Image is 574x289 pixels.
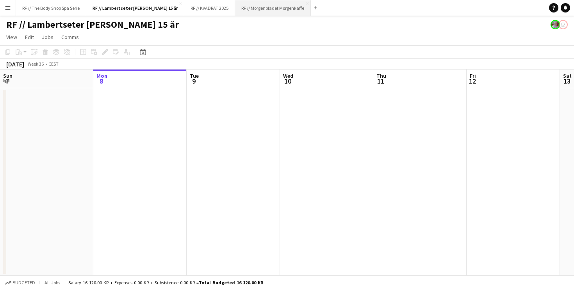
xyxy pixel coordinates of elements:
[61,34,79,41] span: Comms
[96,72,107,79] span: Mon
[6,60,24,68] div: [DATE]
[3,32,20,42] a: View
[563,72,572,79] span: Sat
[95,77,107,86] span: 8
[469,77,476,86] span: 12
[48,61,59,67] div: CEST
[189,77,199,86] span: 9
[22,32,37,42] a: Edit
[43,280,62,285] span: All jobs
[282,77,293,86] span: 10
[375,77,386,86] span: 11
[39,32,57,42] a: Jobs
[551,20,560,29] app-user-avatar: Tina Raugstad
[42,34,53,41] span: Jobs
[562,77,572,86] span: 13
[6,34,17,41] span: View
[190,72,199,79] span: Tue
[283,72,293,79] span: Wed
[16,0,86,16] button: RF // The Body Shop Spa Serie
[3,72,12,79] span: Sun
[4,278,36,287] button: Budgeted
[235,0,311,16] button: RF // Morgenbladet Morgenkaffe
[558,20,568,29] app-user-avatar: Marit Holvik
[184,0,235,16] button: RF // KVADRAT 2025
[470,72,476,79] span: Fri
[2,77,12,86] span: 7
[86,0,184,16] button: RF // Lambertseter [PERSON_NAME] 15 år
[376,72,386,79] span: Thu
[58,32,82,42] a: Comms
[68,280,263,285] div: Salary 16 120.00 KR + Expenses 0.00 KR + Subsistence 0.00 KR =
[12,280,35,285] span: Budgeted
[26,61,45,67] span: Week 36
[6,19,179,30] h1: RF // Lambertseter [PERSON_NAME] 15 år
[199,280,263,285] span: Total Budgeted 16 120.00 KR
[25,34,34,41] span: Edit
